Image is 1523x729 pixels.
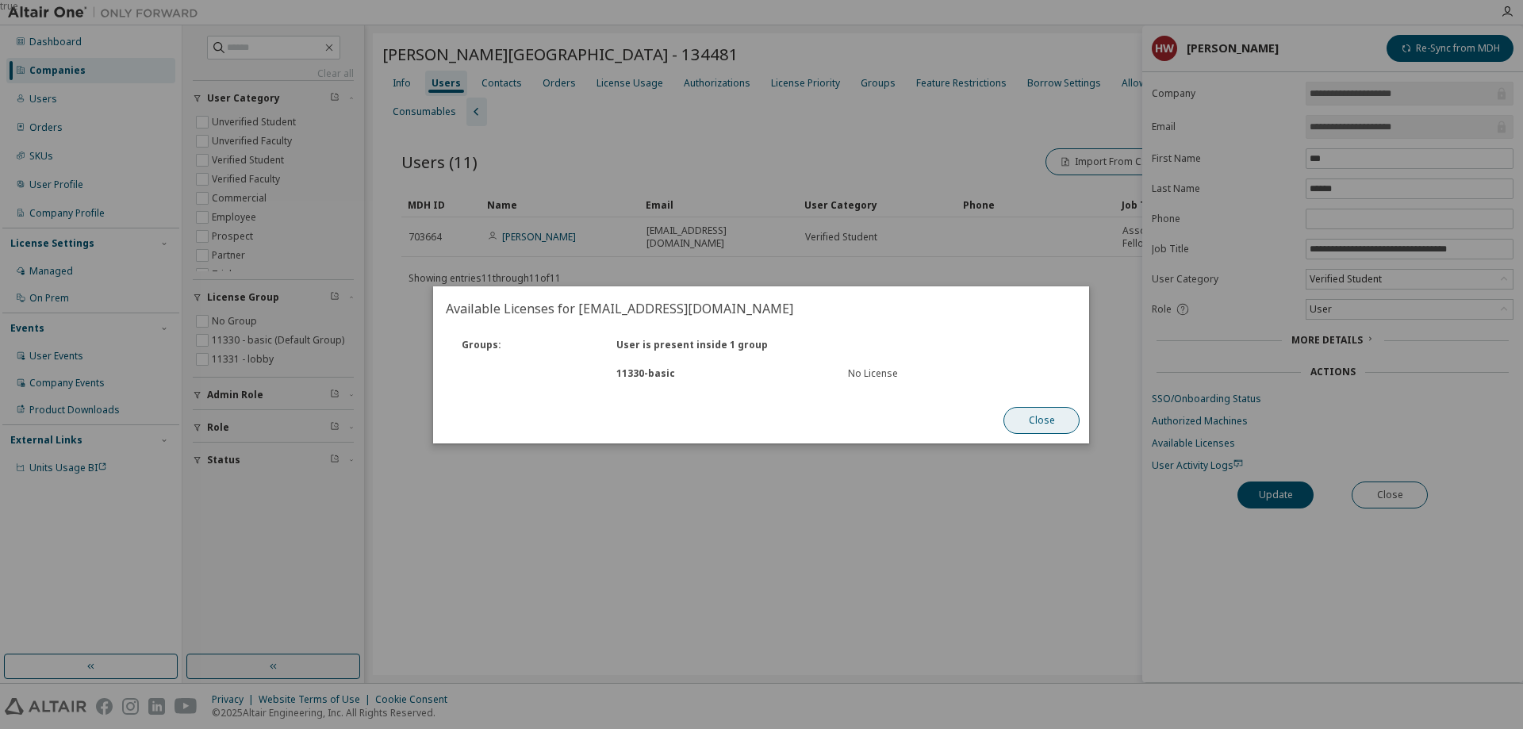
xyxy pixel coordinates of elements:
[433,286,1089,331] h2: Available Licenses for [EMAIL_ADDRESS][DOMAIN_NAME]
[607,367,838,380] div: 11330 - basic
[848,367,1061,380] div: No License
[1004,407,1080,434] button: Close
[607,339,838,351] div: User is present inside 1 group
[452,339,607,351] div: Groups :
